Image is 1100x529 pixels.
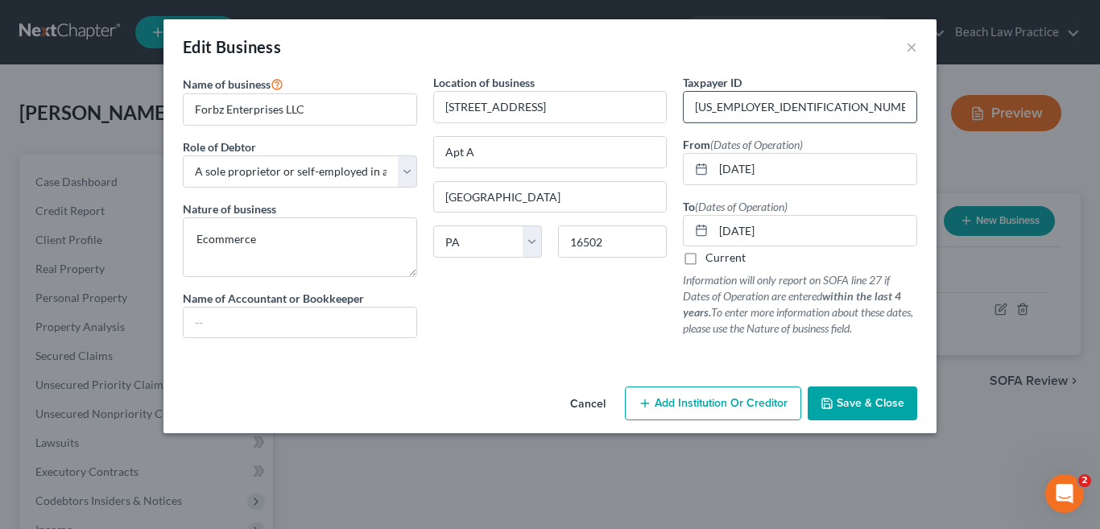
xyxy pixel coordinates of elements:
[216,37,281,56] span: Business
[683,136,803,153] label: From
[557,388,618,420] button: Cancel
[808,386,917,420] button: Save & Close
[433,74,535,91] label: Location of business
[558,225,667,258] input: Enter zip...
[837,396,904,410] span: Save & Close
[655,396,788,410] span: Add Institution Or Creditor
[625,386,801,420] button: Add Institution Or Creditor
[183,140,256,154] span: Role of Debtor
[683,74,742,91] label: Taxpayer ID
[1078,474,1091,487] span: 2
[183,290,364,307] label: Name of Accountant or Bookkeeper
[713,216,916,246] input: MM/DD/YYYY
[705,250,746,266] label: Current
[683,272,917,337] p: Information will only report on SOFA line 27 if Dates of Operation are entered To enter more info...
[1045,474,1084,513] iframe: Intercom live chat
[434,92,667,122] input: Enter address...
[434,137,667,167] input: Apt, Suite, etc...
[683,198,788,215] label: To
[183,77,271,91] span: Name of business
[183,200,276,217] label: Nature of business
[713,154,916,184] input: MM/DD/YYYY
[184,308,416,338] input: --
[684,92,916,122] input: #
[710,138,803,151] span: (Dates of Operation)
[695,200,788,213] span: (Dates of Operation)
[184,94,416,125] input: Enter name...
[434,182,667,213] input: Enter city...
[183,37,213,56] span: Edit
[906,37,917,56] button: ×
